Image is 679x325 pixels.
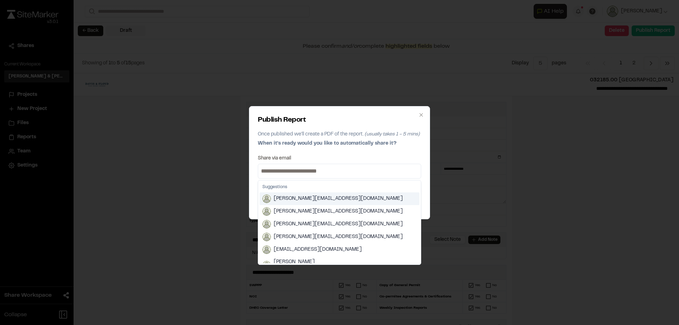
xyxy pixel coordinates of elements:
div: Suggestions [260,182,419,192]
span: (usually takes 1 - 5 mins) [365,132,420,137]
img: bob@jhhiers.com [262,195,271,203]
span: [EMAIL_ADDRESS][DOMAIN_NAME] [274,246,362,254]
div: Suggestions [258,180,421,265]
img: lmc.rdennis@yahoo.com [262,245,271,254]
span: When it's ready would you like to automatically share it? [258,141,396,146]
img: ryan@lathersp.com [262,220,271,228]
p: Once published we'll create a PDF of the report. [258,130,421,138]
span: [PERSON_NAME][EMAIL_ADDRESS][DOMAIN_NAME] [274,220,403,228]
h2: Publish Report [258,115,421,126]
span: [PERSON_NAME][EMAIL_ADDRESS][DOMAIN_NAME] [274,233,403,241]
span: [PERSON_NAME][EMAIL_ADDRESS][DOMAIN_NAME] [274,195,403,203]
img: ron@csgcharleston.com [262,207,271,216]
span: [PERSON_NAME][EMAIL_ADDRESS][DOMAIN_NAME] [274,208,403,215]
span: [PERSON_NAME] [274,258,348,266]
img: kenn@rapidcsllc.com [262,233,271,241]
img: Jeb Crews [262,261,271,269]
label: Share via email [258,156,291,161]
